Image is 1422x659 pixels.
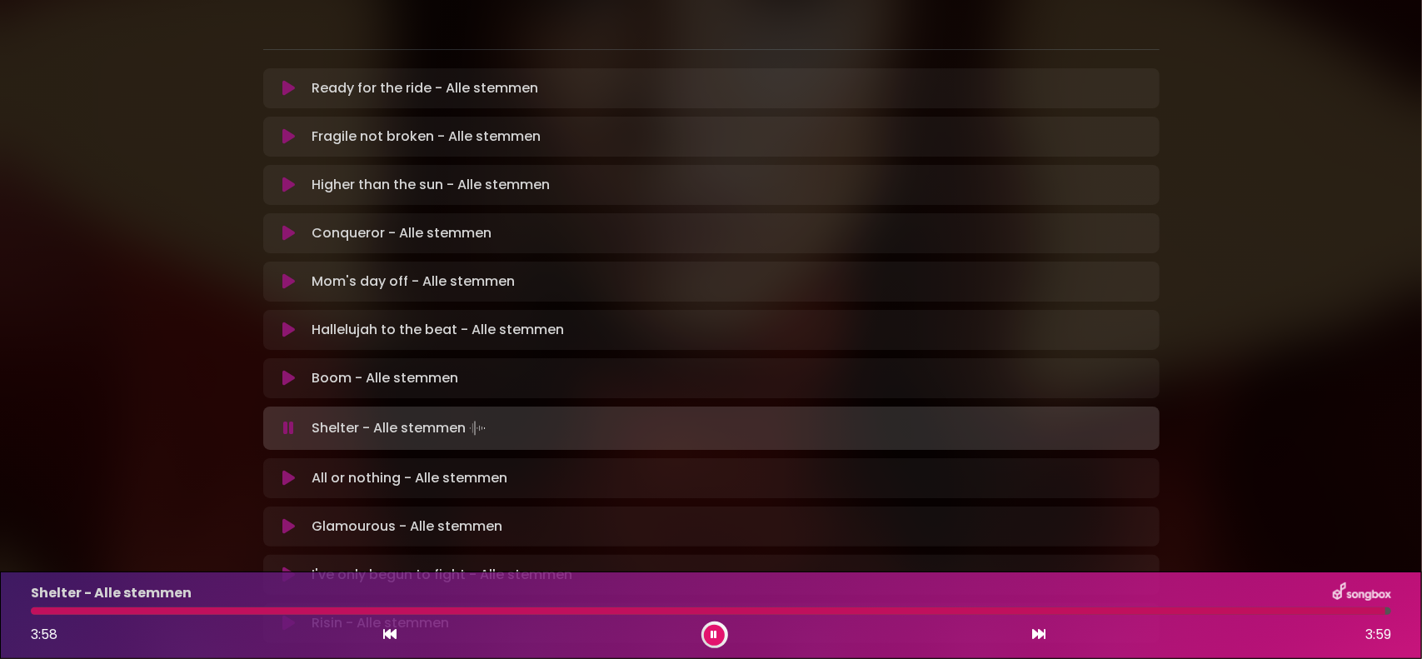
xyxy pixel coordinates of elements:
[312,417,489,440] p: Shelter - Alle stemmen
[312,565,572,585] p: I've only begun to fight - Alle stemmen
[312,272,515,292] p: Mom's day off - Alle stemmen
[312,78,538,98] p: Ready for the ride - Alle stemmen
[312,468,507,488] p: All or nothing - Alle stemmen
[466,417,489,440] img: waveform4.gif
[1333,582,1391,604] img: songbox-logo-white.png
[312,320,564,340] p: Hallelujah to the beat - Alle stemmen
[312,223,491,243] p: Conqueror - Alle stemmen
[312,517,502,537] p: Glamourous - Alle stemmen
[31,583,192,603] p: Shelter - Alle stemmen
[31,625,57,644] span: 3:58
[312,175,550,195] p: Higher than the sun - Alle stemmen
[312,368,458,388] p: Boom - Alle stemmen
[312,127,541,147] p: Fragile not broken - Alle stemmen
[1365,625,1391,645] span: 3:59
